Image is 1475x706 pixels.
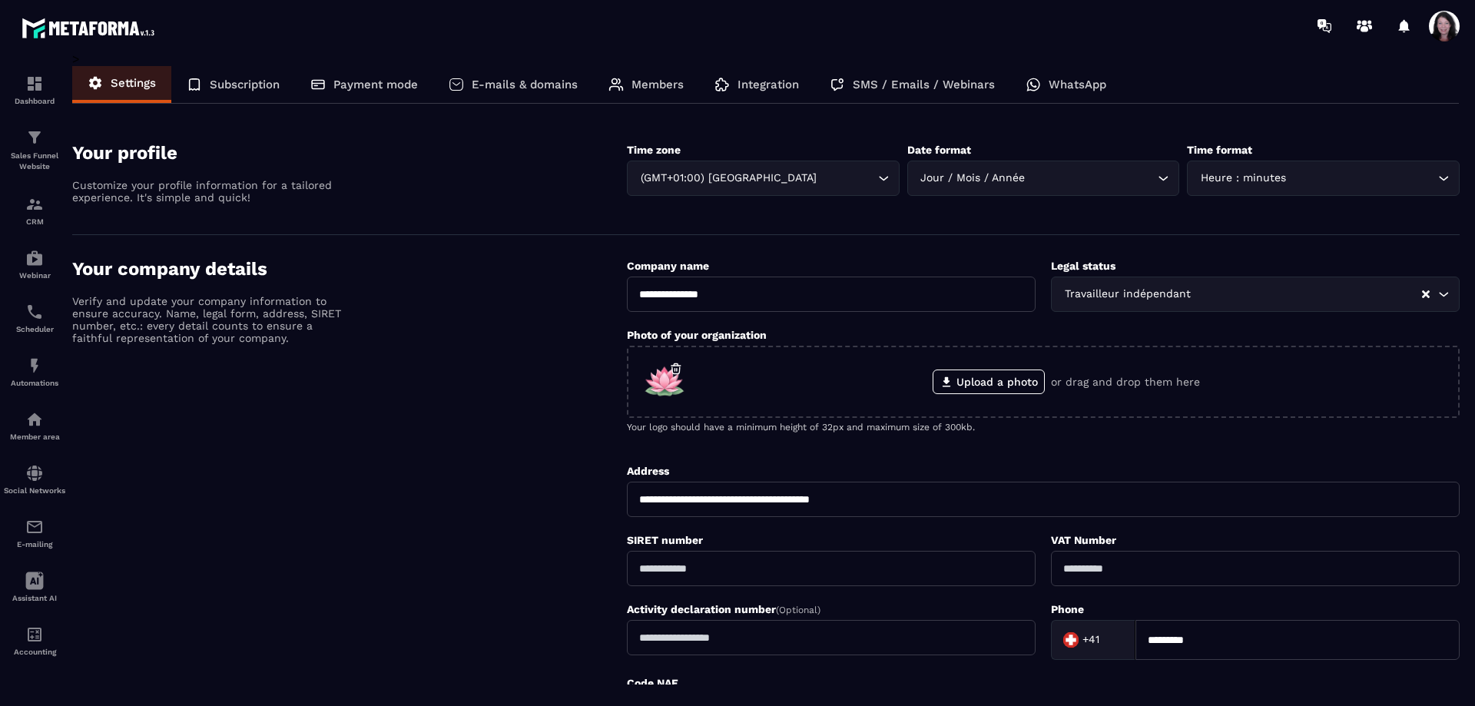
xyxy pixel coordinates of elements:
[853,78,995,91] p: SMS / Emails / Webinars
[1082,632,1099,648] span: +41
[776,605,820,615] span: (Optional)
[72,179,341,204] p: Customize your profile information for a tailored experience. It's simple and quick!
[4,151,65,172] p: Sales Funnel Website
[907,144,971,156] label: Date format
[25,195,44,214] img: formation
[25,75,44,93] img: formation
[1197,170,1289,187] span: Heure : minutes
[907,161,1180,196] div: Search for option
[627,677,678,689] label: Code NAF
[1049,78,1106,91] p: WhatsApp
[4,117,65,184] a: formationformationSales Funnel Website
[4,399,65,452] a: automationsautomationsMember area
[4,648,65,656] p: Accounting
[333,78,418,91] p: Payment mode
[627,144,681,156] label: Time zone
[1051,620,1135,660] div: Search for option
[25,128,44,147] img: formation
[4,271,65,280] p: Webinar
[111,76,156,90] p: Settings
[25,464,44,482] img: social-network
[4,184,65,237] a: formationformationCRM
[1102,628,1119,651] input: Search for option
[1051,277,1460,312] div: Search for option
[4,345,65,399] a: automationsautomationsAutomations
[1187,144,1252,156] label: Time format
[1029,170,1155,187] input: Search for option
[820,170,874,187] input: Search for option
[210,78,280,91] p: Subscription
[4,63,65,117] a: formationformationDashboard
[933,370,1045,394] label: Upload a photo
[4,506,65,560] a: emailemailE-mailing
[4,452,65,506] a: social-networksocial-networkSocial Networks
[4,560,65,614] a: Assistant AI
[1051,260,1115,272] label: Legal status
[1187,161,1460,196] div: Search for option
[631,78,684,91] p: Members
[1061,286,1194,303] span: Travailleur indépendant
[4,486,65,495] p: Social Networks
[4,540,65,549] p: E-mailing
[637,170,820,187] span: (GMT+01:00) [GEOGRAPHIC_DATA]
[1056,625,1086,655] img: Country Flag
[917,170,1029,187] span: Jour / Mois / Année
[4,217,65,226] p: CRM
[25,518,44,536] img: email
[1051,534,1116,546] label: VAT Number
[72,295,341,344] p: Verify and update your company information to ensure accuracy. Name, legal form, address, SIRET n...
[627,161,900,196] div: Search for option
[1422,289,1430,300] button: Clear Selected
[627,534,703,546] label: SIRET number
[4,379,65,387] p: Automations
[1194,286,1420,303] input: Search for option
[627,603,820,615] label: Activity declaration number
[4,433,65,441] p: Member area
[25,356,44,375] img: automations
[22,14,160,42] img: logo
[1051,603,1084,615] label: Phone
[627,329,767,341] label: Photo of your organization
[1289,170,1434,187] input: Search for option
[472,78,578,91] p: E-mails & domains
[1051,376,1200,388] p: or drag and drop them here
[4,594,65,602] p: Assistant AI
[627,422,1460,433] p: Your logo should have a minimum height of 32px and maximum size of 300kb.
[4,237,65,291] a: automationsautomationsWebinar
[25,410,44,429] img: automations
[627,260,709,272] label: Company name
[72,258,627,280] h4: Your company details
[4,325,65,333] p: Scheduler
[25,625,44,644] img: accountant
[627,465,669,477] label: Address
[737,78,799,91] p: Integration
[25,249,44,267] img: automations
[25,303,44,321] img: scheduler
[4,291,65,345] a: schedulerschedulerScheduler
[4,614,65,668] a: accountantaccountantAccounting
[4,97,65,105] p: Dashboard
[72,142,627,164] h4: Your profile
